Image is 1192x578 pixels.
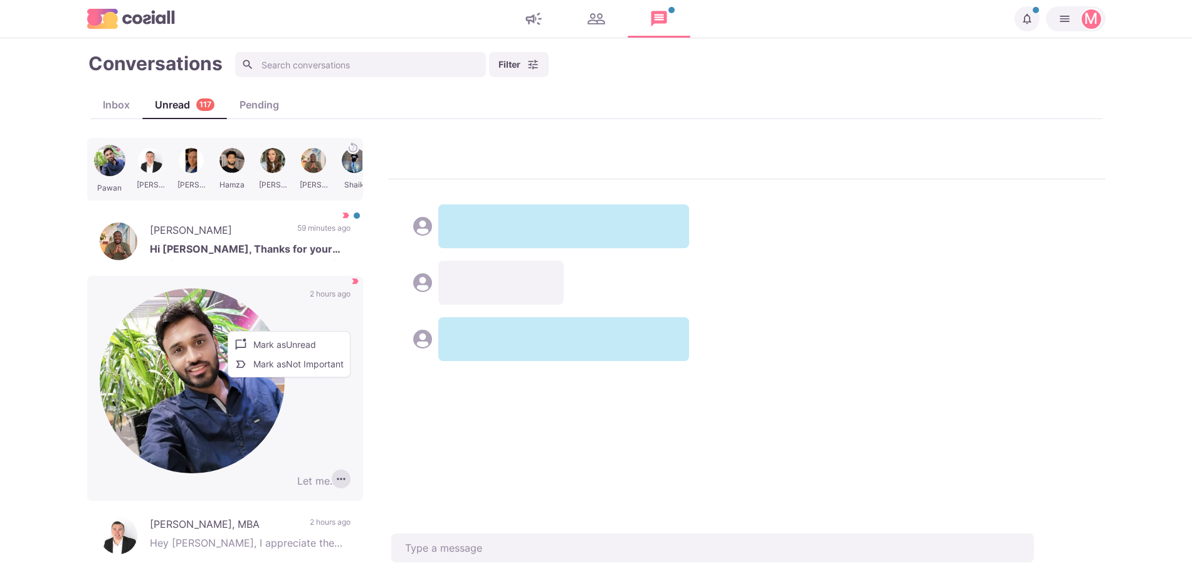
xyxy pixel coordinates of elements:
p: 2 hours ago [310,517,351,535]
img: Pawan Omkar [100,288,285,473]
img: logo [87,9,175,28]
p: Hi [PERSON_NAME], Thanks for your email. I have covered IT, Cyber-security, Hospitality and Corpo... [150,241,351,260]
div: Unread [142,97,227,112]
p: 2 hours ago [310,288,351,473]
div: Inbox [90,97,142,112]
img: Joseph Timp, MBA [100,517,137,554]
input: Search conversations [235,52,486,77]
p: Hey [PERSON_NAME], I appreciate the inquiry! However, I am not interested in pursing other opport... [150,535,351,554]
button: Notifications [1015,6,1040,31]
div: Martin [1084,11,1098,26]
button: Filter [489,52,549,77]
p: 117 [199,99,211,111]
img: Isaac O. [100,223,137,260]
p: Let me know details [297,473,351,488]
div: Pending [227,97,292,112]
p: 59 minutes ago [297,223,351,241]
p: [PERSON_NAME] [150,223,285,241]
button: Martin [1046,6,1105,31]
p: [PERSON_NAME], MBA [150,517,297,535]
h1: Conversations [88,52,223,75]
